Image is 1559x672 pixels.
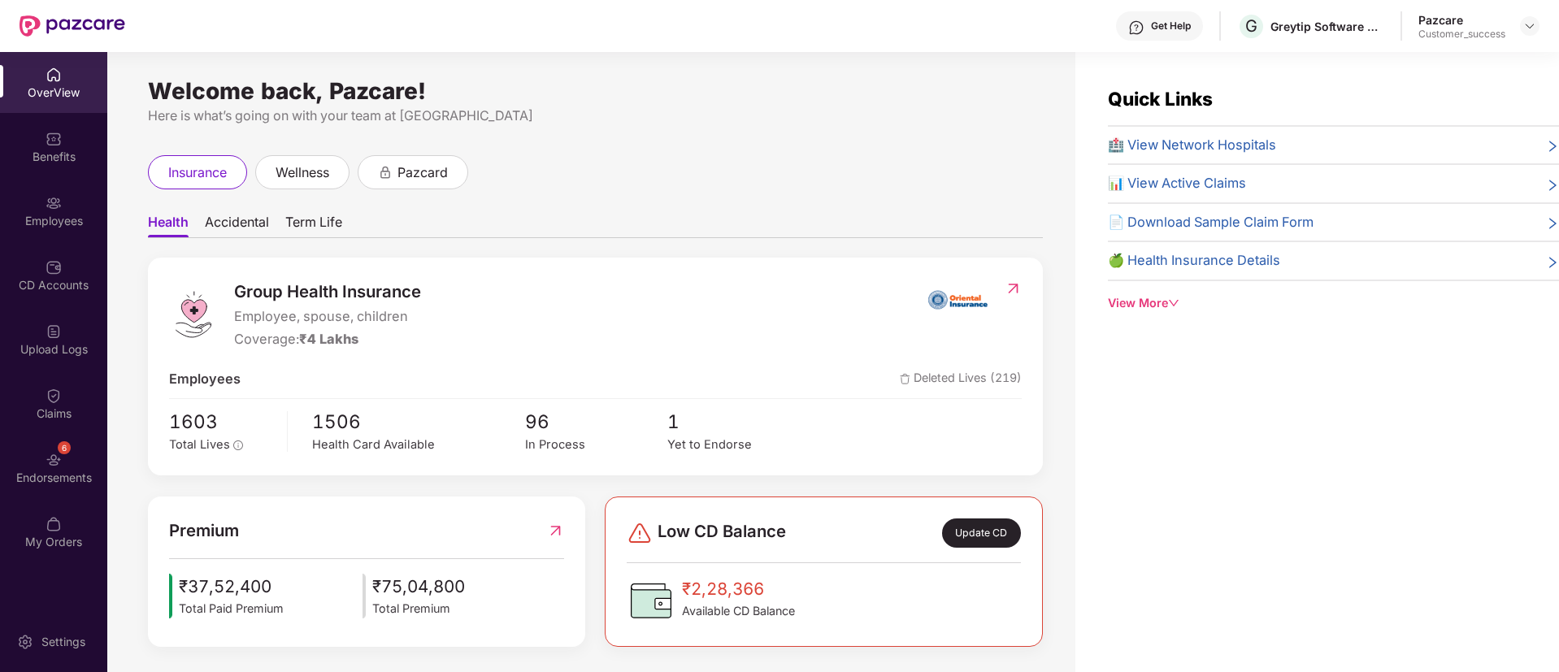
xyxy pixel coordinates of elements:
[285,214,342,237] span: Term Life
[299,331,358,347] span: ₹4 Lakhs
[682,602,795,620] span: Available CD Balance
[900,369,1022,390] span: Deleted Lives (219)
[1108,294,1559,312] div: View More
[148,85,1043,98] div: Welcome back, Pazcare!
[205,214,269,237] span: Accidental
[46,259,62,275] img: svg+xml;base64,PHN2ZyBpZD0iQ0RfQWNjb3VudHMiIGRhdGEtbmFtZT0iQ0QgQWNjb3VudHMiIHhtbG5zPSJodHRwOi8vd3...
[169,369,241,390] span: Employees
[234,279,421,305] span: Group Health Insurance
[1108,212,1314,233] span: 📄 Download Sample Claim Form
[1108,135,1276,156] span: 🏥 View Network Hospitals
[46,452,62,468] img: svg+xml;base64,PHN2ZyBpZD0iRW5kb3JzZW1lbnRzIiB4bWxucz0iaHR0cDovL3d3dy53My5vcmcvMjAwMC9zdmciIHdpZH...
[627,576,675,625] img: CDBalanceIcon
[169,290,218,339] img: logo
[312,407,525,436] span: 1506
[169,518,239,544] span: Premium
[179,574,284,600] span: ₹37,52,400
[234,329,421,350] div: Coverage:
[900,374,910,384] img: deleteIcon
[312,436,525,454] div: Health Card Available
[58,441,71,454] div: 6
[148,214,189,237] span: Health
[46,388,62,404] img: svg+xml;base64,PHN2ZyBpZD0iQ2xhaW0iIHhtbG5zPSJodHRwOi8vd3d3LnczLm9yZy8yMDAwL3N2ZyIgd2lkdGg9IjIwIi...
[363,574,366,618] img: icon
[234,306,421,327] span: Employee, spouse, children
[169,437,230,452] span: Total Lives
[46,67,62,83] img: svg+xml;base64,PHN2ZyBpZD0iSG9tZSIgeG1sbnM9Imh0dHA6Ly93d3cudzMub3JnLzIwMDAvc3ZnIiB3aWR0aD0iMjAiIG...
[1546,176,1559,194] span: right
[37,634,90,650] div: Settings
[46,323,62,340] img: svg+xml;base64,PHN2ZyBpZD0iVXBsb2FkX0xvZ3MiIGRhdGEtbmFtZT0iVXBsb2FkIExvZ3MiIHhtbG5zPSJodHRwOi8vd3...
[1108,173,1246,194] span: 📊 View Active Claims
[169,407,276,436] span: 1603
[17,634,33,650] img: svg+xml;base64,PHN2ZyBpZD0iU2V0dGluZy0yMHgyMCIgeG1sbnM9Imh0dHA6Ly93d3cudzMub3JnLzIwMDAvc3ZnIiB3aW...
[1005,280,1022,297] img: RedirectIcon
[378,164,393,179] div: animation
[179,600,284,618] span: Total Paid Premium
[1418,12,1505,28] div: Pazcare
[1546,254,1559,271] span: right
[169,574,172,618] img: icon
[927,279,988,319] img: insurerIcon
[372,574,465,600] span: ₹75,04,800
[667,436,810,454] div: Yet to Endorse
[1546,138,1559,156] span: right
[1523,20,1536,33] img: svg+xml;base64,PHN2ZyBpZD0iRHJvcGRvd24tMzJ4MzIiIHhtbG5zPSJodHRwOi8vd3d3LnczLm9yZy8yMDAwL3N2ZyIgd2...
[1108,88,1213,110] span: Quick Links
[233,440,243,450] span: info-circle
[46,195,62,211] img: svg+xml;base64,PHN2ZyBpZD0iRW1wbG95ZWVzIiB4bWxucz0iaHR0cDovL3d3dy53My5vcmcvMjAwMC9zdmciIHdpZHRoPS...
[942,518,1021,548] div: Update CD
[46,516,62,532] img: svg+xml;base64,PHN2ZyBpZD0iTXlfT3JkZXJzIiBkYXRhLW5hbWU9Ik15IE9yZGVycyIgeG1sbnM9Imh0dHA6Ly93d3cudz...
[1546,215,1559,233] span: right
[1151,20,1191,33] div: Get Help
[148,106,1043,126] div: Here is what’s going on with your team at [GEOGRAPHIC_DATA]
[1418,28,1505,41] div: Customer_success
[682,576,795,602] span: ₹2,28,366
[397,163,448,183] span: pazcard
[1270,19,1384,34] div: Greytip Software Private Limited
[372,600,465,618] span: Total Premium
[627,520,653,546] img: svg+xml;base64,PHN2ZyBpZD0iRGFuZ2VyLTMyeDMyIiB4bWxucz0iaHR0cDovL3d3dy53My5vcmcvMjAwMC9zdmciIHdpZH...
[525,407,667,436] span: 96
[667,407,810,436] span: 1
[658,518,786,548] span: Low CD Balance
[276,163,329,183] span: wellness
[168,163,227,183] span: insurance
[1108,250,1280,271] span: 🍏 Health Insurance Details
[547,518,564,544] img: RedirectIcon
[525,436,667,454] div: In Process
[20,15,125,37] img: New Pazcare Logo
[1245,16,1257,36] span: G
[1168,297,1179,309] span: down
[1128,20,1144,36] img: svg+xml;base64,PHN2ZyBpZD0iSGVscC0zMngzMiIgeG1sbnM9Imh0dHA6Ly93d3cudzMub3JnLzIwMDAvc3ZnIiB3aWR0aD...
[46,131,62,147] img: svg+xml;base64,PHN2ZyBpZD0iQmVuZWZpdHMiIHhtbG5zPSJodHRwOi8vd3d3LnczLm9yZy8yMDAwL3N2ZyIgd2lkdGg9Ij...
